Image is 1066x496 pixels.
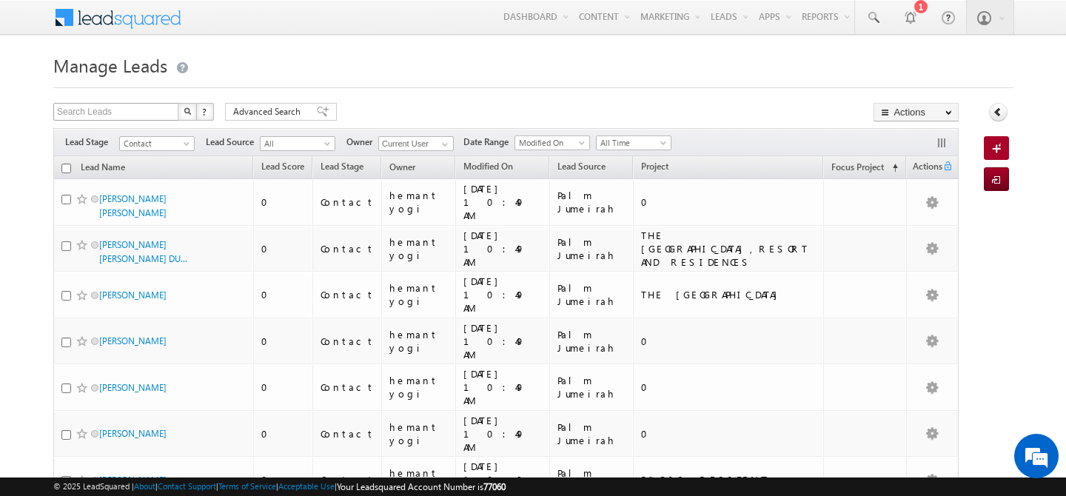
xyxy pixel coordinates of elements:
[158,481,216,491] a: Contact Support
[278,481,335,491] a: Acceptable Use
[378,136,454,151] input: Type to Search
[389,374,449,401] div: hemant yogi
[321,427,375,440] div: Contact
[321,161,363,172] span: Lead Stage
[321,335,375,348] div: Contact
[557,281,626,308] div: Palm Jumeirah
[389,420,449,447] div: hemant yogi
[463,182,543,222] div: [DATE] 10:49 AM
[120,137,190,150] span: Contact
[184,107,191,115] img: Search
[634,158,676,178] a: Project
[261,137,331,150] span: All
[119,136,195,151] a: Contact
[557,328,626,355] div: Palm Jumeirah
[77,78,249,97] div: Chat with us now
[337,481,506,492] span: Your Leadsquared Account Number is
[557,466,626,493] div: Palm Jumeirah
[641,288,817,301] div: THE [GEOGRAPHIC_DATA]
[389,466,449,493] div: hemant yogi
[134,481,155,491] a: About
[641,335,817,348] div: 0
[99,475,167,486] a: [PERSON_NAME]
[321,195,375,209] div: Contact
[202,105,209,118] span: ?
[907,158,942,178] span: Actions
[321,381,375,394] div: Contact
[434,137,452,152] a: Show All Items
[233,105,305,118] span: Advanced Search
[557,235,626,262] div: Palm Jumeirah
[886,162,898,174] span: (sorted ascending)
[261,195,306,209] div: 0
[53,480,506,494] span: © 2025 LeadSquared | | | | |
[260,136,335,151] a: All
[261,335,306,348] div: 0
[463,321,543,361] div: [DATE] 10:49 AM
[641,229,817,269] div: THE [GEOGRAPHIC_DATA],RESORT AND RESIDENCES
[321,288,375,301] div: Contact
[261,161,304,172] span: Lead Score
[389,235,449,262] div: hemant yogi
[641,427,817,440] div: 0
[389,189,449,215] div: hemant yogi
[596,135,671,150] a: All Time
[641,381,817,394] div: 0
[99,335,167,346] a: [PERSON_NAME]
[597,136,667,150] span: All Time
[99,239,187,264] a: [PERSON_NAME] [PERSON_NAME] DU...
[313,158,371,178] a: Lead Stage
[641,195,817,209] div: 0
[19,137,270,375] textarea: Type your message and hit 'Enter'
[641,161,668,172] span: Project
[456,158,520,178] a: Modified On
[831,161,884,172] span: Focus Project
[463,414,543,454] div: [DATE] 10:49 AM
[346,135,378,149] span: Owner
[463,229,543,269] div: [DATE] 10:49 AM
[261,381,306,394] div: 0
[218,481,276,491] a: Terms of Service
[550,158,613,178] a: Lead Source
[321,242,375,255] div: Contact
[99,382,167,393] a: [PERSON_NAME]
[463,161,513,172] span: Modified On
[99,289,167,301] a: [PERSON_NAME]
[243,7,278,43] div: Minimize live chat window
[99,193,167,218] a: [PERSON_NAME] [PERSON_NAME]
[874,103,959,121] button: Actions
[389,281,449,308] div: hemant yogi
[641,473,817,486] div: BALQIS RESIDENCE
[463,275,543,315] div: [DATE] 10:49 AM
[483,481,506,492] span: 77060
[557,420,626,447] div: Palm Jumeirah
[65,135,119,149] span: Lead Stage
[389,328,449,355] div: hemant yogi
[557,161,606,172] span: Lead Source
[321,473,375,486] div: Contact
[261,288,306,301] div: 0
[25,78,62,97] img: d_60004797649_company_0_60004797649
[73,159,133,178] a: Lead Name
[824,158,905,178] a: Focus Project (sorted ascending)
[201,387,269,407] em: Start Chat
[557,374,626,401] div: Palm Jumeirah
[389,161,415,172] span: Owner
[196,103,214,121] button: ?
[557,189,626,215] div: Palm Jumeirah
[463,367,543,407] div: [DATE] 10:49 AM
[61,164,71,173] input: Check all records
[254,158,312,178] a: Lead Score
[99,428,167,439] a: [PERSON_NAME]
[514,135,590,150] a: Modified On
[515,136,586,150] span: Modified On
[261,242,306,255] div: 0
[53,53,167,77] span: Manage Leads
[463,135,514,149] span: Date Range
[261,473,306,486] div: 0
[261,427,306,440] div: 0
[206,135,260,149] span: Lead Source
